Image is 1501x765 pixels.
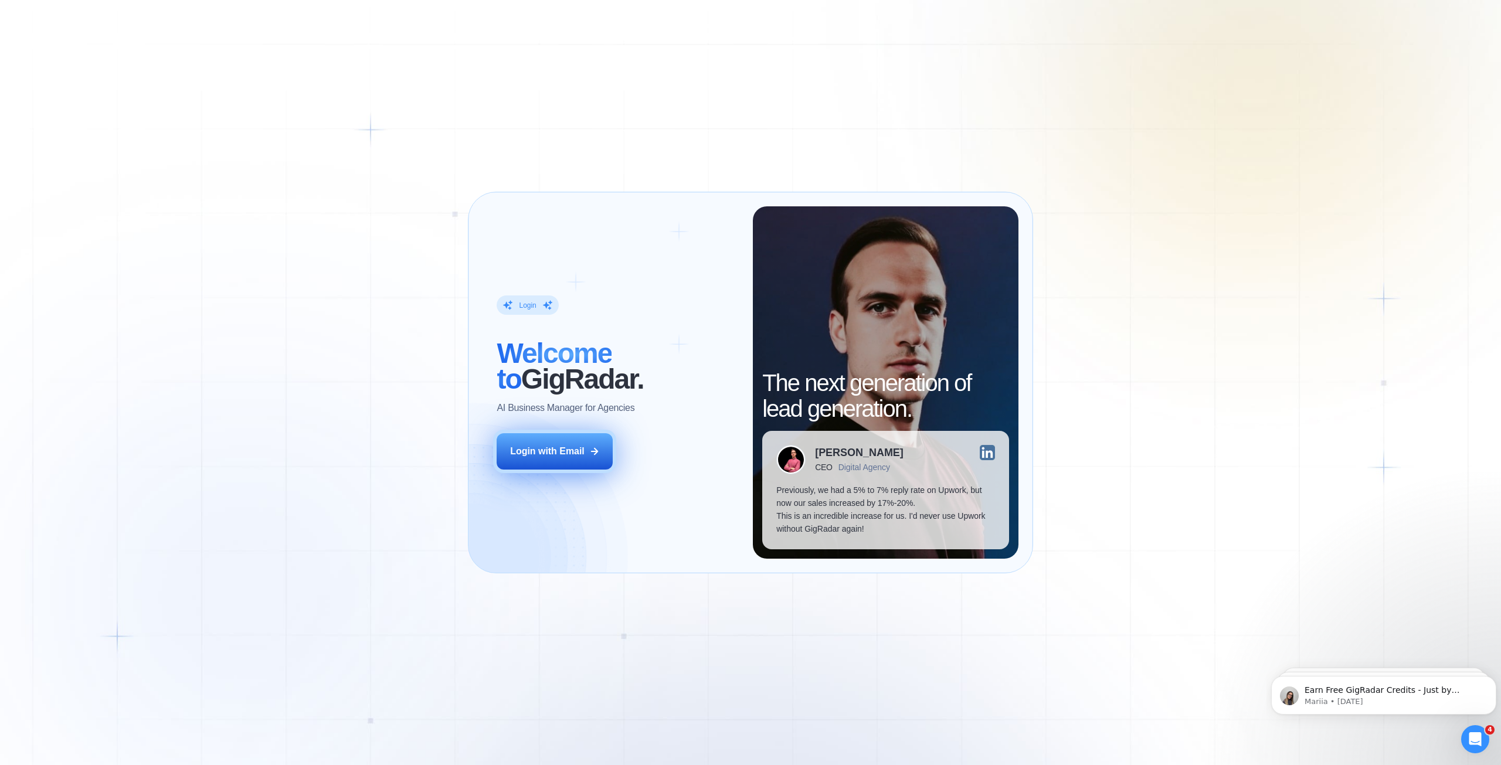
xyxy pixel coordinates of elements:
[762,370,1008,421] h2: The next generation of lead generation.
[1485,725,1495,735] span: 4
[815,447,904,458] div: [PERSON_NAME]
[776,484,994,535] p: Previously, we had a 5% to 7% reply rate on Upwork, but now our sales increased by 17%-20%. This ...
[497,338,612,395] span: Welcome to
[815,463,832,472] div: CEO
[1461,725,1489,753] iframe: Intercom live chat
[1266,651,1501,733] iframe: Intercom notifications message
[497,402,634,414] p: AI Business Manager for Agencies
[519,301,536,310] div: Login
[510,445,585,458] div: Login with Email
[838,463,890,472] div: Digital Agency
[497,433,613,470] button: Login with Email
[497,341,739,392] h2: ‍ GigRadar.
